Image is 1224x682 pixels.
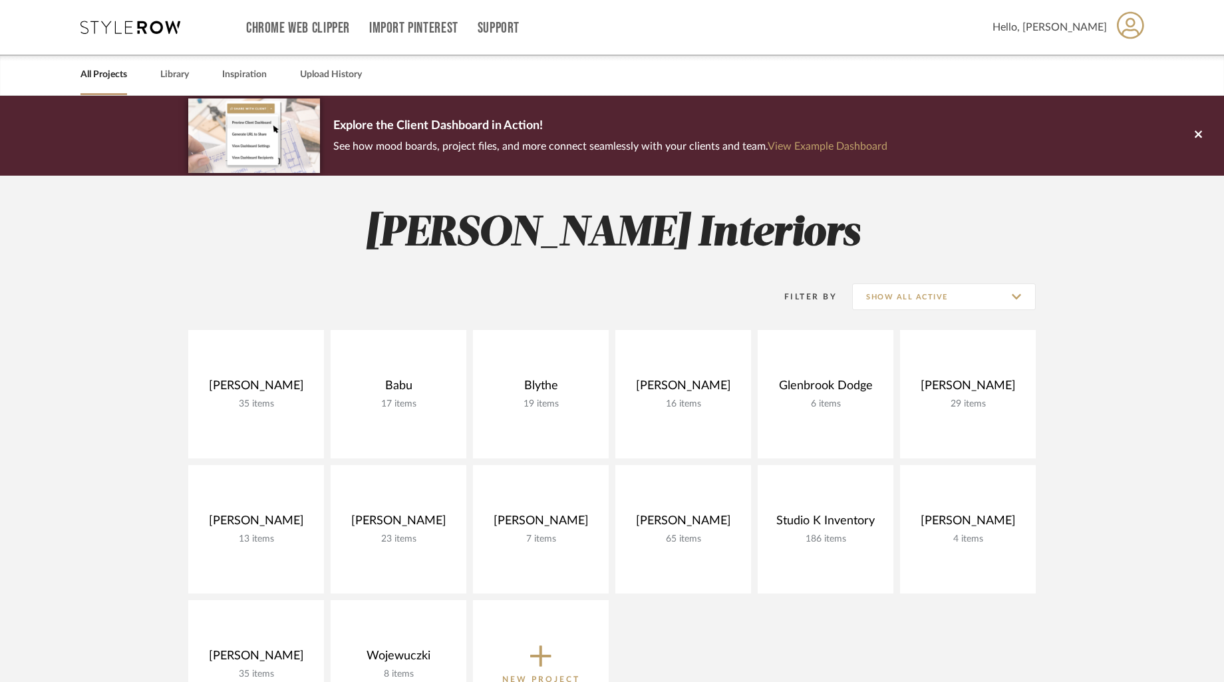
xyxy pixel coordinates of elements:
[341,379,456,399] div: Babu
[626,514,740,534] div: [PERSON_NAME]
[626,534,740,545] div: 65 items
[341,534,456,545] div: 23 items
[911,534,1025,545] div: 4 items
[767,290,837,303] div: Filter By
[300,66,362,84] a: Upload History
[222,66,267,84] a: Inspiration
[341,649,456,669] div: Wojewuczki
[911,514,1025,534] div: [PERSON_NAME]
[199,399,313,410] div: 35 items
[80,66,127,84] a: All Projects
[160,66,189,84] a: Library
[246,23,350,34] a: Chrome Web Clipper
[484,379,598,399] div: Blythe
[188,98,320,172] img: d5d033c5-7b12-40c2-a960-1ecee1989c38.png
[911,379,1025,399] div: [PERSON_NAME]
[993,19,1107,35] span: Hello, [PERSON_NAME]
[768,514,883,534] div: Studio K Inventory
[626,399,740,410] div: 16 items
[199,649,313,669] div: [PERSON_NAME]
[369,23,458,34] a: Import Pinterest
[199,669,313,680] div: 35 items
[478,23,520,34] a: Support
[133,209,1091,259] h2: [PERSON_NAME] Interiors
[768,141,887,152] a: View Example Dashboard
[199,534,313,545] div: 13 items
[626,379,740,399] div: [PERSON_NAME]
[484,399,598,410] div: 19 items
[768,534,883,545] div: 186 items
[333,116,887,137] p: Explore the Client Dashboard in Action!
[911,399,1025,410] div: 29 items
[199,379,313,399] div: [PERSON_NAME]
[341,669,456,680] div: 8 items
[484,514,598,534] div: [PERSON_NAME]
[199,514,313,534] div: [PERSON_NAME]
[341,514,456,534] div: [PERSON_NAME]
[333,137,887,156] p: See how mood boards, project files, and more connect seamlessly with your clients and team.
[768,399,883,410] div: 6 items
[768,379,883,399] div: Glenbrook Dodge
[484,534,598,545] div: 7 items
[341,399,456,410] div: 17 items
